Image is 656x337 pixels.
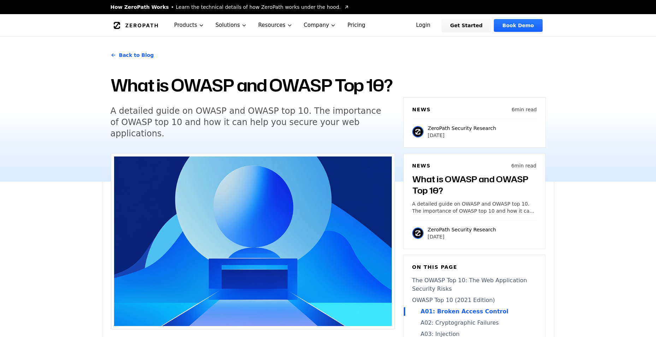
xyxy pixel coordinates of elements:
[494,19,542,32] a: Book Demo
[412,162,431,169] h6: News
[412,200,537,214] p: A detailed guide on OWASP and OWASP top 10. The importance of OWASP top 10 and how it can help yo...
[298,14,342,36] button: Company
[412,307,537,316] a: A01: Broken Access Control
[169,14,210,36] button: Products
[111,45,154,65] a: Back to Blog
[412,173,537,196] h3: What is OWASP and OWASP Top 10?
[442,19,491,32] a: Get Started
[428,125,496,132] p: ZeroPath Security Research
[111,73,395,97] h1: What is OWASP and OWASP Top 10?
[412,227,424,239] img: ZeroPath Security Research
[102,14,554,36] nav: Global
[408,19,439,32] a: Login
[428,233,496,240] p: [DATE]
[412,126,424,137] img: ZeroPath Security Research
[111,4,349,11] a: How ZeroPath WorksLearn the technical details of how ZeroPath works under the hood.
[412,106,431,113] h6: News
[412,264,537,271] h6: On this page
[511,162,536,169] p: 6 min read
[412,296,537,305] a: OWASP Top 10 (2021 Edition)
[412,276,537,293] a: The OWASP Top 10: The Web Application Security Risks
[428,132,496,139] p: [DATE]
[111,105,382,139] h5: A detailed guide on OWASP and OWASP top 10. The importance of OWASP top 10 and how it can help yo...
[428,226,496,233] p: ZeroPath Security Research
[176,4,341,11] span: Learn the technical details of how ZeroPath works under the hood.
[512,106,537,113] p: 6 min read
[210,14,253,36] button: Solutions
[253,14,298,36] button: Resources
[412,319,537,327] a: A02: Cryptographic Failures
[111,4,169,11] span: How ZeroPath Works
[342,14,371,36] a: Pricing
[114,156,392,326] img: What is OWASP and OWASP Top 10?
